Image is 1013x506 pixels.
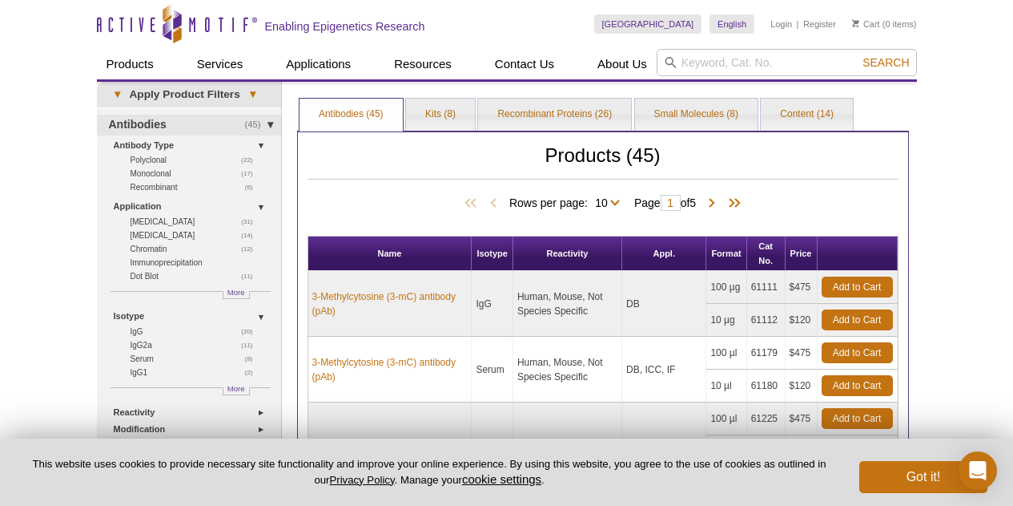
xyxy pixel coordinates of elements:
[114,198,271,215] a: Application
[241,325,261,338] span: (20)
[852,19,859,27] img: Your Cart
[622,337,706,403] td: DB, ICC, IF
[114,421,271,438] a: Modification
[131,153,262,167] a: (22)Polyclonal
[241,167,261,180] span: (17)
[706,435,746,468] td: 10 µl
[131,215,262,229] a: (31)[MEDICAL_DATA]
[786,403,818,435] td: $475
[227,382,245,395] span: More
[822,408,893,429] a: Add to Cart
[245,366,262,379] span: (2)
[472,271,513,337] td: IgG
[265,19,425,34] h2: Enabling Epigenetics Research
[114,437,271,454] a: Purification
[131,352,262,366] a: (8)Serum
[513,237,622,271] th: Reactivity
[786,237,818,271] th: Price
[706,337,746,370] td: 100 µl
[747,435,786,468] td: 61226
[131,180,262,194] a: (6)Recombinant
[384,49,461,79] a: Resources
[97,82,281,107] a: ▾Apply Product Filters▾
[822,342,893,363] a: Add to Cart
[462,472,541,486] button: cookie settings
[822,277,893,298] a: Add to Cart
[720,196,744,212] span: Last Page
[478,99,631,131] a: Recombinant Proteins (26)
[822,310,893,330] a: Add to Cart
[689,196,696,209] span: 5
[710,14,754,34] a: English
[223,291,250,299] a: More
[472,337,513,403] td: Serum
[747,304,786,337] td: 61112
[105,87,130,102] span: ▾
[276,49,360,79] a: Applications
[485,196,501,212] span: Previous Page
[513,271,622,337] td: Human, Mouse, Not Species Specific
[852,18,880,30] a: Cart
[227,285,245,299] span: More
[97,115,281,136] a: (45)Antibodies
[131,167,262,180] a: (17)Monoclonal
[852,14,917,34] li: (0 items)
[797,14,799,34] li: |
[241,338,261,352] span: (11)
[461,196,485,212] span: First Page
[786,271,818,304] td: $475
[588,49,657,79] a: About Us
[308,148,898,180] h2: Products (45)
[622,403,706,501] td: DB, ICC, IF, IHC, WB
[131,338,262,352] a: (11)IgG2a
[858,55,914,70] button: Search
[594,14,702,34] a: [GEOGRAPHIC_DATA]
[114,137,271,154] a: Antibody Type
[308,237,472,271] th: Name
[245,115,270,136] span: (45)
[706,370,746,403] td: 10 µl
[245,180,262,194] span: (6)
[770,18,792,30] a: Login
[622,271,706,337] td: DB
[485,49,564,79] a: Contact Us
[747,237,786,271] th: Cat No.
[786,435,818,468] td: $120
[131,229,262,242] a: (14)[MEDICAL_DATA]
[635,99,758,131] a: Small Molecules (8)
[241,242,261,256] span: (12)
[241,269,261,283] span: (11)
[706,237,746,271] th: Format
[114,308,271,325] a: Isotype
[131,269,262,283] a: (11)Dot Blot
[786,337,818,370] td: $475
[329,474,394,486] a: Privacy Policy
[472,237,513,271] th: Isotype
[959,451,997,490] div: Open Intercom Messenger
[747,370,786,403] td: 61180
[97,49,163,79] a: Products
[706,403,746,435] td: 100 µl
[747,337,786,370] td: 61179
[223,387,250,395] a: More
[704,196,720,212] span: Next Page
[299,99,403,131] a: Antibodies (45)
[786,370,818,403] td: $120
[509,194,626,210] span: Rows per page:
[822,375,893,396] a: Add to Cart
[241,153,261,167] span: (22)
[706,304,746,337] td: 10 µg
[114,404,271,421] a: Reactivity
[747,403,786,435] td: 61225
[131,325,262,338] a: (20)IgG
[513,403,622,501] td: Not Species Specific
[706,271,746,304] td: 100 µg
[622,237,706,271] th: Appl.
[187,49,253,79] a: Services
[240,87,265,102] span: ▾
[26,457,833,488] p: This website uses cookies to provide necessary site functionality and improve your online experie...
[657,49,917,76] input: Keyword, Cat. No.
[859,461,987,493] button: Got it!
[747,271,786,304] td: 61111
[241,229,261,242] span: (14)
